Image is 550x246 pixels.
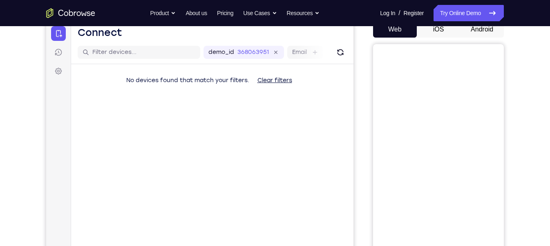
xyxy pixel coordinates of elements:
[205,51,253,67] button: Clear filters
[46,27,149,35] input: Filter devices...
[186,5,207,21] a: About us
[243,5,277,21] button: Use Cases
[404,5,424,21] a: Register
[417,21,461,38] button: iOS
[380,5,395,21] a: Log In
[287,5,320,21] button: Resources
[80,56,203,63] span: No devices found that match your filters.
[162,27,188,35] label: demo_id
[150,5,176,21] button: Product
[398,8,400,18] span: /
[246,27,261,35] label: Email
[217,5,233,21] a: Pricing
[46,8,95,18] a: Go to the home page
[373,21,417,38] button: Web
[434,5,504,21] a: Try Online Demo
[460,21,504,38] button: Android
[288,25,301,38] button: Refresh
